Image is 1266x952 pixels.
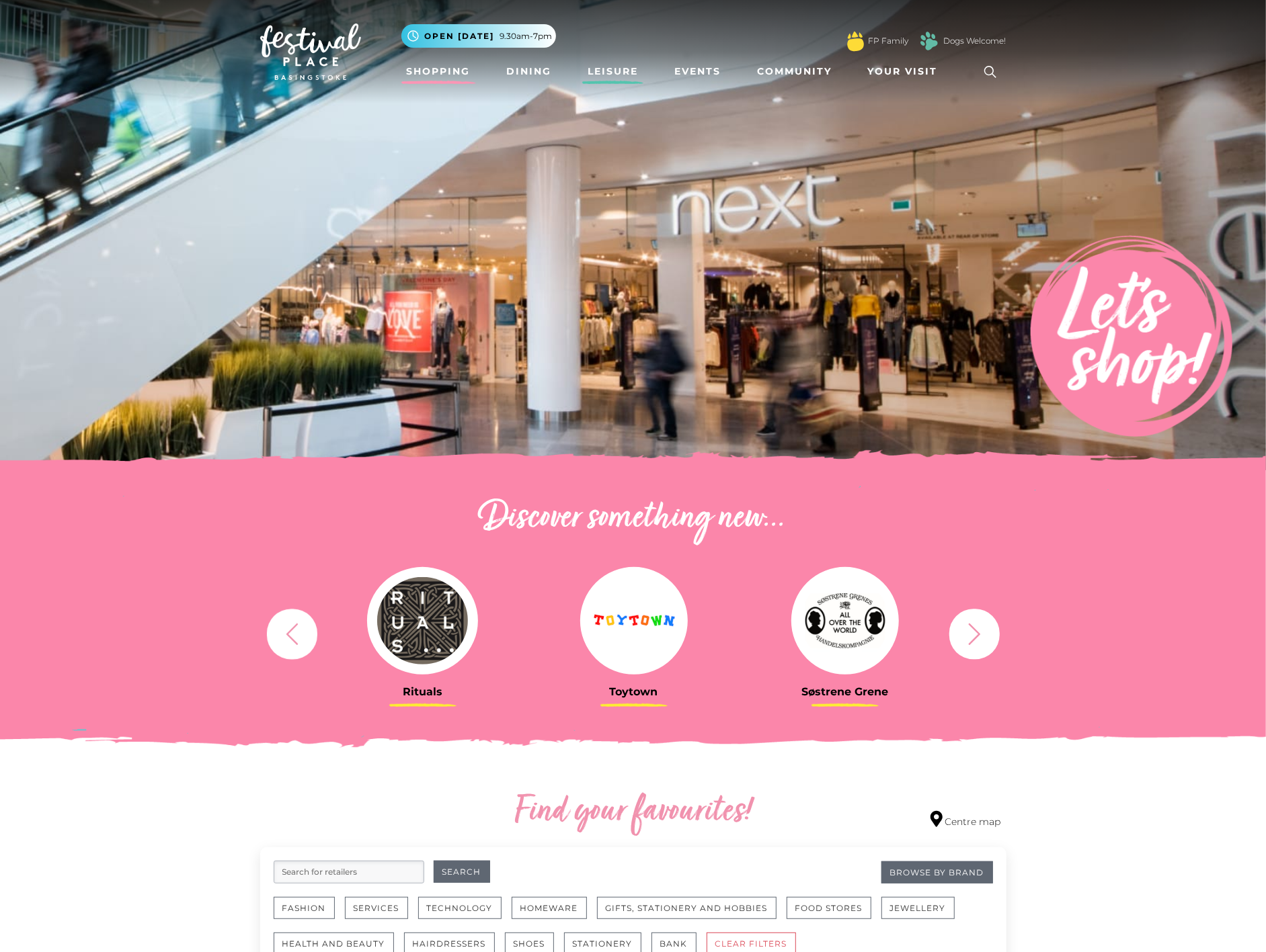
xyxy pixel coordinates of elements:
a: Toytown [539,567,729,698]
img: Festival Place Logo [260,24,361,80]
button: Fashion [274,897,335,919]
h2: Find your favourites! [388,791,879,834]
a: Søstrene Grene [750,567,941,698]
a: Homeware [512,897,597,933]
button: Services [345,897,408,919]
a: Events [669,59,726,84]
button: Search [434,861,490,883]
a: Gifts, Stationery and Hobbies [597,897,787,933]
a: Leisure [582,59,643,84]
a: Your Visit [863,59,950,84]
a: Community [752,59,837,84]
input: Search for retailers [274,861,424,883]
a: Dining [501,59,557,84]
h3: Rituals [327,685,518,698]
button: Gifts, Stationery and Hobbies [597,897,777,919]
button: Homeware [512,897,587,919]
a: Jewellery [881,897,965,933]
span: Your Visit [868,64,938,79]
a: Centre map [931,811,1001,829]
button: Open [DATE] 9.30am-7pm [401,24,556,48]
a: Food Stores [787,897,881,933]
a: Fashion [274,897,345,933]
span: Open [DATE] [425,30,495,42]
button: Food Stores [787,897,871,919]
button: Technology [418,897,502,919]
a: Services [345,897,418,933]
a: Technology [418,897,512,933]
a: FP Family [869,35,909,47]
button: Jewellery [881,897,955,919]
span: 9.30am-7pm [500,30,553,42]
h3: Toytown [539,685,729,698]
a: Shopping [401,59,476,84]
a: Rituals [327,567,518,698]
h2: Discover something new... [260,497,1006,540]
a: Dogs Welcome! [944,35,1006,47]
a: Browse By Brand [881,861,993,883]
h3: Søstrene Grene [750,685,941,698]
